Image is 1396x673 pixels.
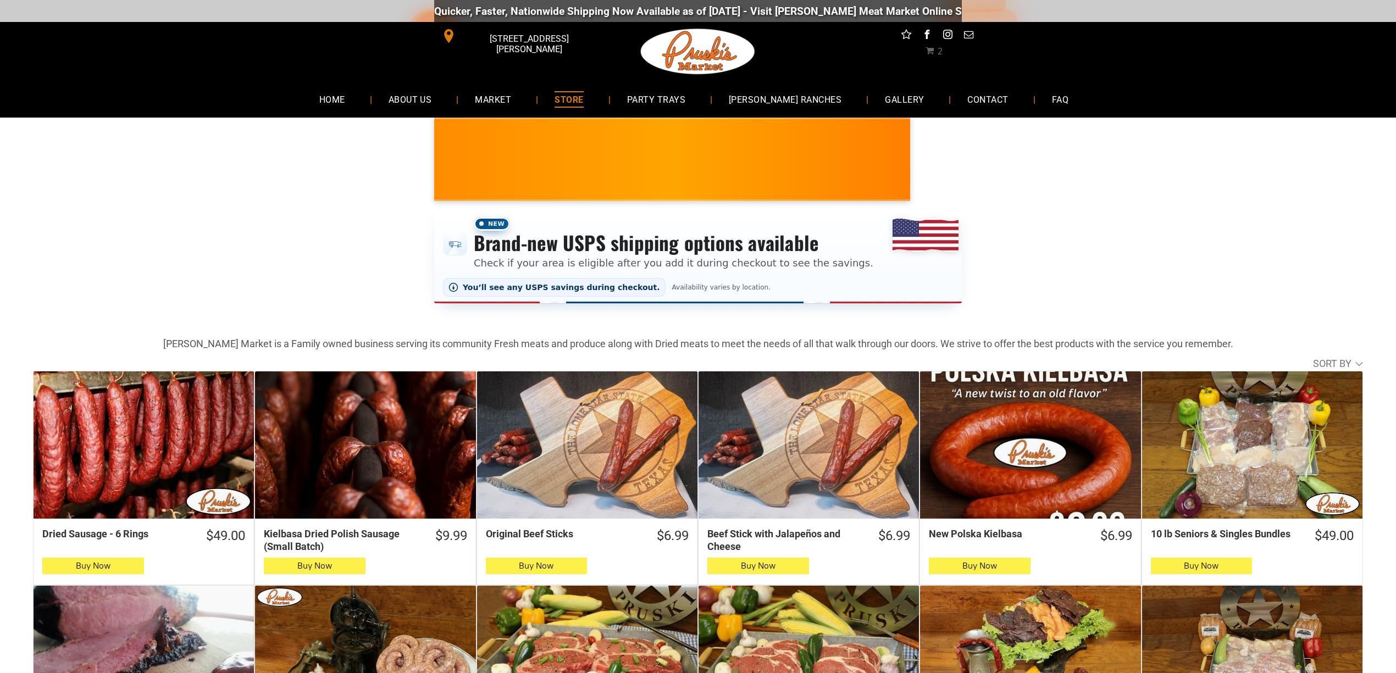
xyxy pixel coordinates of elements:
div: Beef Stick with Jalapeños and Cheese [707,527,858,553]
a: Kielbasa Dried Polish Sausage (Small Batch) [255,371,475,519]
span: [PERSON_NAME] MARKET [890,167,1106,185]
button: Buy Now [707,558,809,574]
a: $6.99Original Beef Sticks [477,527,697,544]
a: [STREET_ADDRESS][PERSON_NAME] [434,27,602,45]
a: $49.0010 lb Seniors & Singles Bundles [1142,527,1362,544]
h3: Brand-new USPS shipping options available [474,231,873,255]
div: Quicker, Faster, Nationwide Shipping Now Available as of [DATE] - Visit [PERSON_NAME] Meat Market... [420,5,1085,18]
a: $6.99Beef Stick with Jalapeños and Cheese [699,527,919,553]
span: New [474,217,510,231]
a: Beef Stick with Jalapeños and Cheese [699,371,919,519]
span: Buy Now [962,560,997,571]
div: New Polska Kielbasa [929,527,1079,540]
a: FAQ [1035,85,1085,114]
div: Kielbasa Dried Polish Sausage (Small Batch) [264,527,414,553]
div: $6.99 [657,527,689,544]
a: $49.00Dried Sausage - 6 Rings [34,527,254,544]
div: $49.00 [1315,527,1354,544]
a: HOME [303,85,362,114]
a: instagram [941,27,955,45]
button: Buy Now [929,558,1031,574]
a: ABOUT US [372,85,448,114]
a: email [962,27,976,45]
div: $6.99 [1100,527,1132,544]
span: Buy Now [1184,560,1218,571]
a: [PERSON_NAME] RANCHES [712,85,858,114]
a: Original Beef Sticks [477,371,697,519]
button: Buy Now [1151,558,1253,574]
span: Buy Now [76,560,110,571]
a: $6.99New Polska Kielbasa [920,527,1140,544]
span: 2 [937,46,943,57]
a: CONTACT [951,85,1024,114]
p: Check if your area is eligible after you add it during checkout to see the savings. [474,255,873,270]
a: MARKET [458,85,528,114]
a: 10 lb Seniors &amp; Singles Bundles [1142,371,1362,519]
a: GALLERY [868,85,940,114]
a: $9.99Kielbasa Dried Polish Sausage (Small Batch) [255,527,475,553]
div: $9.99 [435,527,467,544]
span: Buy Now [297,560,332,571]
a: facebook [920,27,934,45]
span: You’ll see any USPS savings during checkout. [463,283,660,292]
button: Buy Now [486,558,588,574]
strong: [PERSON_NAME] Market is a Family owned business serving its community Fresh meats and produce alo... [163,338,1233,349]
a: STORE [538,85,600,114]
div: $6.99 [878,527,910,544]
div: $49.00 [206,527,245,544]
div: 10 lb Seniors & Singles Bundles [1151,527,1294,540]
a: Social network [899,27,913,45]
span: [STREET_ADDRESS][PERSON_NAME] [458,28,600,60]
div: Dried Sausage - 6 Rings [42,527,186,540]
button: Buy Now [42,558,144,574]
a: New Polska Kielbasa [920,371,1140,519]
div: Original Beef Sticks [486,527,636,540]
button: Buy Now [264,558,365,574]
span: Buy Now [741,560,775,571]
div: Shipping options announcement [434,210,962,303]
img: Pruski-s+Market+HQ+Logo2-1920w.png [639,22,757,81]
span: Availability varies by location. [670,283,773,291]
span: Buy Now [519,560,553,571]
a: Dried Sausage - 6 Rings [34,371,254,519]
a: PARTY TRAYS [611,85,702,114]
